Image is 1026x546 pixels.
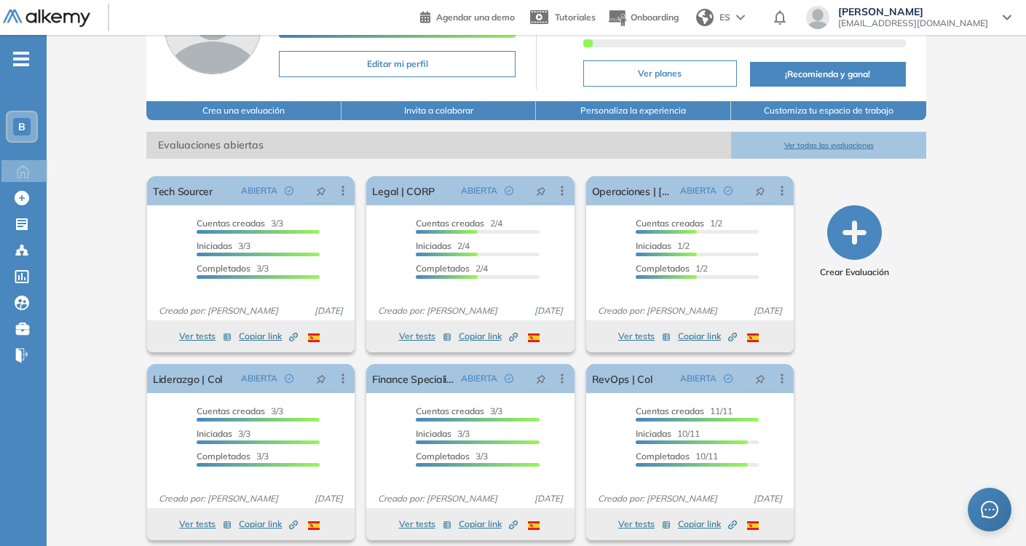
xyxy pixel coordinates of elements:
a: Finance Specialist CL [372,364,454,393]
button: pushpin [744,367,776,390]
button: Customiza tu espacio de trabajo [731,101,926,120]
span: ABIERTA [241,372,277,385]
span: Creado por: [PERSON_NAME] [592,492,723,505]
span: Agendar una demo [436,12,515,23]
span: Completados [197,263,250,274]
span: 3/3 [197,240,250,251]
span: Completados [416,451,470,462]
span: pushpin [755,185,765,197]
img: ESP [528,333,540,342]
span: pushpin [536,373,546,384]
button: Copiar link [459,515,518,533]
span: Completados [636,451,690,462]
img: Logo [3,9,90,28]
span: [DATE] [748,492,788,505]
button: Ver tests [618,515,671,533]
button: Copiar link [239,515,298,533]
span: pushpin [536,185,546,197]
span: Copiar link [459,330,518,343]
span: check-circle [505,374,513,383]
span: Cuentas creadas [416,405,484,416]
button: Crear Evaluación [820,205,889,279]
button: ¡Recomienda y gana! [750,62,906,87]
span: 3/3 [197,405,283,416]
span: 10/11 [636,451,718,462]
span: Completados [416,263,470,274]
span: Creado por: [PERSON_NAME] [153,492,284,505]
span: check-circle [724,186,733,195]
button: pushpin [305,367,337,390]
span: [DATE] [309,304,349,317]
span: Iniciadas [416,240,451,251]
span: 3/3 [197,451,269,462]
img: world [696,9,714,26]
span: Completados [197,451,250,462]
img: ESP [747,333,759,342]
span: Onboarding [631,12,679,23]
button: Copiar link [678,328,737,345]
span: Cuentas creadas [636,218,704,229]
button: Ver tests [399,515,451,533]
img: ESP [308,521,320,530]
button: pushpin [525,367,557,390]
span: Iniciadas [197,428,232,439]
span: message [981,501,998,518]
img: ESP [528,521,540,530]
span: ABIERTA [241,184,277,197]
span: 1/2 [636,263,708,274]
span: 1/2 [636,218,722,229]
span: ABIERTA [680,184,717,197]
button: pushpin [744,179,776,202]
span: [DATE] [748,304,788,317]
span: Iniciadas [636,240,671,251]
span: Cuentas creadas [197,218,265,229]
a: RevOps | Col [592,364,652,393]
span: pushpin [316,373,326,384]
button: Ver tests [399,328,451,345]
span: [PERSON_NAME] [838,6,988,17]
button: Personaliza la experiencia [536,101,731,120]
button: pushpin [525,179,557,202]
span: Iniciadas [197,240,232,251]
span: 3/3 [416,405,502,416]
span: Creado por: [PERSON_NAME] [153,304,284,317]
span: Cuentas creadas [197,405,265,416]
span: [EMAIL_ADDRESS][DOMAIN_NAME] [838,17,988,29]
img: ESP [747,521,759,530]
a: Legal | CORP [372,176,435,205]
a: Operaciones | [GEOGRAPHIC_DATA] [592,176,674,205]
span: Cuentas creadas [416,218,484,229]
span: Copiar link [239,330,298,343]
span: 3/3 [197,428,250,439]
span: 1/2 [636,240,690,251]
button: pushpin [305,179,337,202]
span: Tutoriales [555,12,596,23]
button: Editar mi perfil [279,51,516,77]
span: ABIERTA [680,372,717,385]
span: 2/4 [416,263,488,274]
a: Agendar una demo [420,7,515,25]
span: Completados [636,263,690,274]
span: check-circle [285,186,293,195]
button: Ver tests [179,328,232,345]
span: 3/3 [197,218,283,229]
span: Creado por: [PERSON_NAME] [592,304,723,317]
span: pushpin [316,185,326,197]
span: Copiar link [678,330,737,343]
span: 3/3 [197,263,269,274]
span: pushpin [755,373,765,384]
button: Ver todas las evaluaciones [731,132,926,159]
span: Iniciadas [416,428,451,439]
button: Ver tests [618,328,671,345]
span: 2/4 [416,240,470,251]
button: Copiar link [459,328,518,345]
span: Evaluaciones abiertas [146,132,731,159]
span: [DATE] [529,492,569,505]
span: Creado por: [PERSON_NAME] [372,304,503,317]
span: check-circle [505,186,513,195]
span: check-circle [285,374,293,383]
button: Ver tests [179,515,232,533]
span: 10/11 [636,428,700,439]
span: ABIERTA [461,184,497,197]
span: B [18,121,25,132]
